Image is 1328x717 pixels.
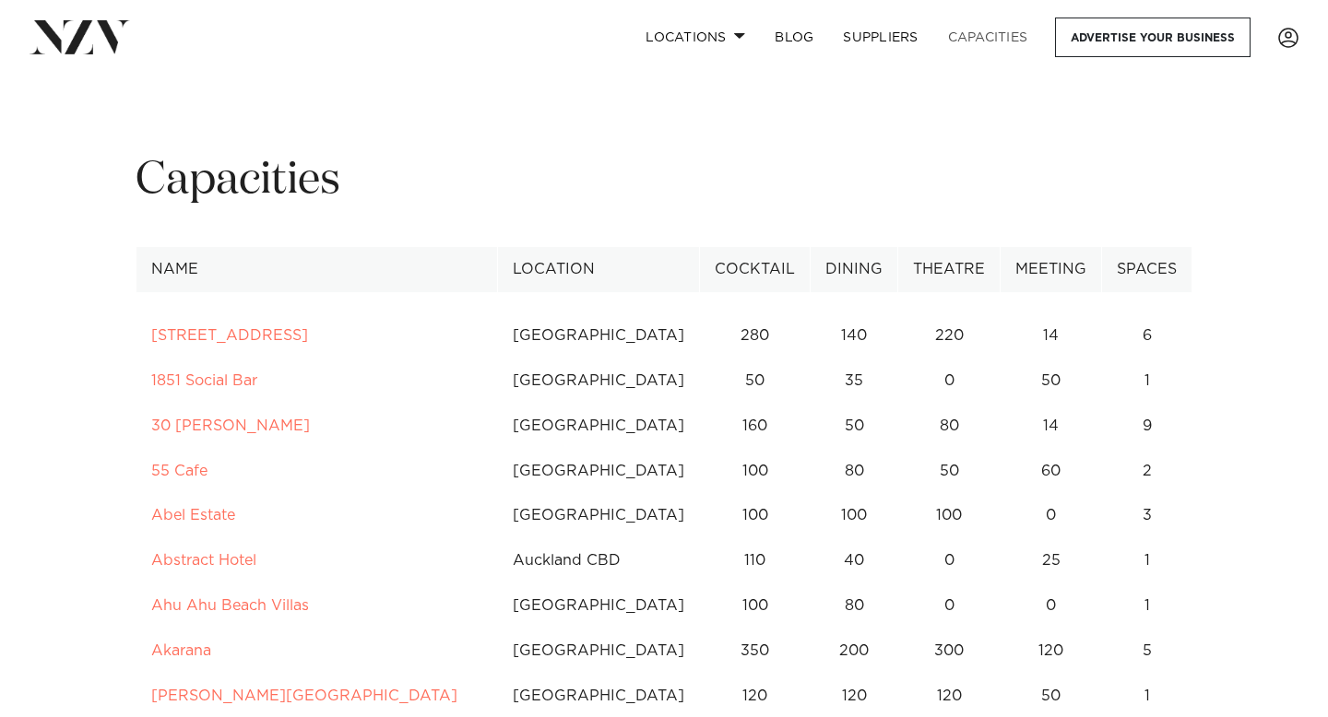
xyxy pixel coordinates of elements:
td: 350 [700,629,811,674]
a: [STREET_ADDRESS] [151,328,308,343]
td: [GEOGRAPHIC_DATA] [498,449,700,494]
a: Advertise your business [1055,18,1251,57]
td: 200 [811,629,898,674]
td: 220 [898,313,1001,358]
th: Spaces [1102,247,1192,292]
th: Dining [811,247,898,292]
td: 50 [898,449,1001,494]
td: Auckland CBD [498,538,700,583]
td: 0 [898,538,1001,583]
td: 1 [1102,358,1192,404]
td: 60 [1001,449,1102,494]
a: SUPPLIERS [828,18,932,57]
a: BLOG [760,18,828,57]
a: Akarana [151,643,211,658]
td: 120 [1001,629,1102,674]
td: 1 [1102,583,1192,629]
td: 100 [811,493,898,538]
td: 280 [700,313,811,358]
td: [GEOGRAPHIC_DATA] [498,493,700,538]
td: [GEOGRAPHIC_DATA] [498,358,700,404]
td: 40 [811,538,898,583]
td: 80 [811,583,898,629]
a: Capacities [933,18,1043,57]
td: 0 [898,358,1001,404]
a: [PERSON_NAME][GEOGRAPHIC_DATA] [151,688,457,703]
td: 80 [811,449,898,494]
td: 5 [1102,629,1192,674]
td: 80 [898,404,1001,449]
a: 55 Cafe [151,464,207,478]
td: [GEOGRAPHIC_DATA] [498,583,700,629]
td: 50 [1001,358,1102,404]
th: Location [498,247,700,292]
td: 9 [1102,404,1192,449]
th: Theatre [898,247,1001,292]
td: 25 [1001,538,1102,583]
th: Cocktail [700,247,811,292]
td: 35 [811,358,898,404]
a: 30 [PERSON_NAME] [151,418,310,433]
a: Locations [631,18,760,57]
a: Abel Estate [151,508,235,523]
td: 0 [898,583,1001,629]
td: 100 [700,583,811,629]
td: [GEOGRAPHIC_DATA] [498,313,700,358]
a: Abstract Hotel [151,553,256,568]
td: 6 [1102,313,1192,358]
th: Meeting [1001,247,1102,292]
td: 2 [1102,449,1192,494]
td: 100 [700,449,811,494]
a: Ahu Ahu Beach Villas [151,598,309,613]
td: 14 [1001,404,1102,449]
td: 50 [811,404,898,449]
th: Name [136,247,498,292]
td: 3 [1102,493,1192,538]
td: 160 [700,404,811,449]
td: 110 [700,538,811,583]
td: 50 [700,358,811,404]
td: [GEOGRAPHIC_DATA] [498,404,700,449]
td: 14 [1001,313,1102,358]
a: 1851 Social Bar [151,373,257,388]
td: 100 [898,493,1001,538]
h1: Capacities [136,152,1192,210]
td: 100 [700,493,811,538]
td: 140 [811,313,898,358]
img: nzv-logo.png [30,20,130,53]
td: 1 [1102,538,1192,583]
td: 300 [898,629,1001,674]
td: [GEOGRAPHIC_DATA] [498,629,700,674]
td: 0 [1001,493,1102,538]
td: 0 [1001,583,1102,629]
